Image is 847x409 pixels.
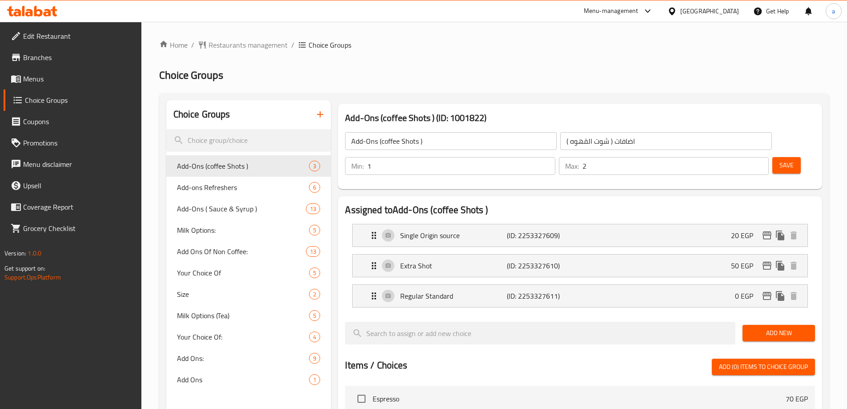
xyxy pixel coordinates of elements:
span: Select choice [352,389,371,408]
span: Add New [750,328,808,339]
button: duplicate [774,259,787,272]
span: 1.0.0 [28,247,41,259]
div: Choices [309,289,320,300]
div: Add-Ons (coffee Shots )3 [166,155,331,177]
span: 13 [306,247,320,256]
div: Expand [353,255,807,277]
div: Choices [309,353,320,364]
p: 20 EGP [731,230,760,241]
span: Add Ons: [177,353,309,364]
p: (ID: 2253327611) [507,291,578,301]
button: Add (0) items to choice group [712,359,815,375]
button: edit [760,259,774,272]
button: duplicate [774,229,787,242]
a: Support.OpsPlatform [4,271,61,283]
button: delete [787,259,800,272]
span: a [832,6,835,16]
div: Choices [306,203,320,214]
a: Edit Restaurant [4,25,141,47]
div: Choices [309,225,320,235]
span: 1 [309,376,320,384]
span: Edit Restaurant [23,31,134,41]
span: Version: [4,247,26,259]
p: 70 EGP [786,393,808,404]
div: Add Ons1 [166,369,331,390]
span: Add-ons Refreshers [177,182,309,193]
span: Espresso [373,393,786,404]
a: Menu disclaimer [4,154,141,175]
span: Choice Groups [159,65,223,85]
div: Choices [309,374,320,385]
a: Restaurants management [198,40,288,50]
input: search [166,129,331,152]
span: Add-Ons ( Sauce & Syrup ) [177,203,306,214]
a: Menus [4,68,141,89]
span: Your Choice Of [177,267,309,278]
button: Save [772,157,801,174]
a: Grocery Checklist [4,218,141,239]
nav: breadcrumb [159,40,829,50]
a: Home [159,40,188,50]
h2: Assigned to Add-Ons (coffee Shots ) [345,203,815,217]
span: Menus [23,73,134,84]
span: Milk Options (Tea) [177,310,309,321]
span: 6 [309,183,320,192]
li: Expand [345,220,815,251]
div: Add-Ons ( Sauce & Syrup )13 [166,198,331,219]
h3: Add-Ons (coffee Shots ) (ID: 1001822) [345,111,815,125]
span: Choice Groups [309,40,351,50]
a: Coverage Report [4,196,141,218]
span: 5 [309,226,320,235]
p: Extra Shot [400,260,506,271]
span: 2 [309,290,320,299]
div: Choices [309,332,320,342]
div: Add Ons Of Non Coffee:13 [166,241,331,262]
span: Milk Options: [177,225,309,235]
div: Milk Options:5 [166,219,331,241]
div: Choices [309,310,320,321]
span: Add (0) items to choice group [719,361,808,373]
div: Your Choice Of5 [166,262,331,283]
div: Add Ons:9 [166,348,331,369]
span: Coupons [23,116,134,127]
span: Coverage Report [23,202,134,212]
span: Menu disclaimer [23,159,134,170]
span: Add-Ons (coffee Shots ) [177,161,309,171]
div: Milk Options (Tea)5 [166,305,331,326]
div: Choices [306,246,320,257]
li: Expand [345,281,815,311]
span: Promotions [23,138,134,148]
button: duplicate [774,289,787,303]
li: / [191,40,194,50]
a: Choice Groups [4,89,141,111]
p: (ID: 2253327609) [507,230,578,241]
button: edit [760,289,774,303]
span: Add Ons Of Non Coffee: [177,246,306,257]
span: 9 [309,354,320,363]
span: 5 [309,269,320,277]
a: Promotions [4,132,141,154]
span: Save [779,160,794,171]
span: Choice Groups [25,95,134,105]
p: (ID: 2253327610) [507,260,578,271]
a: Coupons [4,111,141,132]
p: 0 EGP [735,291,760,301]
span: Branches [23,52,134,63]
div: [GEOGRAPHIC_DATA] [680,6,739,16]
h2: Items / Choices [345,359,407,372]
p: Regular Standard [400,291,506,301]
span: 13 [306,205,320,213]
button: edit [760,229,774,242]
h2: Choice Groups [173,108,230,121]
p: 50 EGP [731,260,760,271]
p: Min: [351,161,364,171]
span: 3 [309,162,320,170]
div: Choices [309,182,320,193]
span: Grocery Checklist [23,223,134,234]
span: Get support on: [4,263,45,274]
span: 5 [309,312,320,320]
span: Restaurants management [209,40,288,50]
p: Max: [565,161,579,171]
p: Single Origin source [400,230,506,241]
span: Size [177,289,309,300]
